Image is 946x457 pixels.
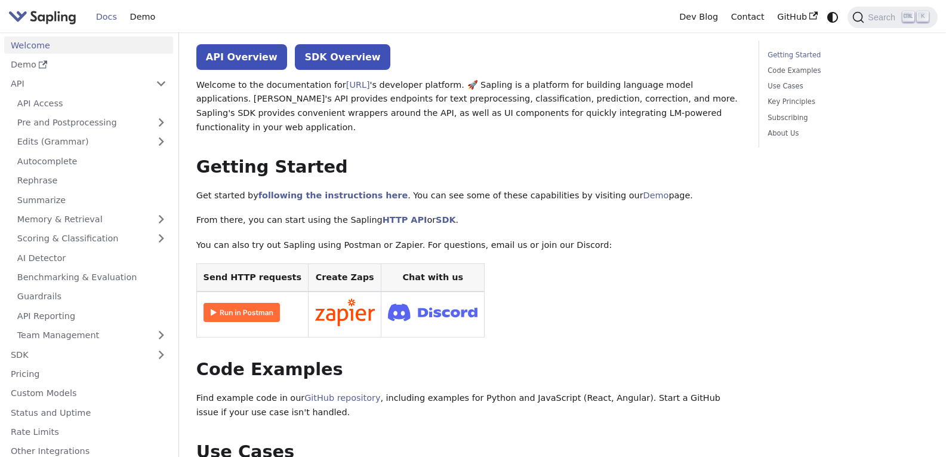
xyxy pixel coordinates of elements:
[8,8,76,26] img: Sapling.ai
[304,393,380,403] a: GitHub repository
[295,44,390,70] a: SDK Overview
[196,78,741,135] p: Welcome to the documentation for 's developer platform. 🚀 Sapling is a platform for building lang...
[4,424,173,441] a: Rate Limits
[308,263,381,292] th: Create Zaps
[673,8,724,26] a: Dev Blog
[383,215,427,225] a: HTTP API
[11,172,173,189] a: Rephrase
[643,191,669,200] a: Demo
[315,299,375,326] img: Connect in Zapier
[864,13,902,22] span: Search
[11,133,173,151] a: Edits (Grammar)
[11,211,173,228] a: Memory & Retrieval
[124,8,162,26] a: Demo
[196,359,741,381] h2: Code Examples
[848,7,937,28] button: Search (Ctrl+K)
[4,366,173,383] a: Pricing
[90,8,124,26] a: Docs
[11,288,173,305] a: Guardrails
[196,157,741,178] h2: Getting Started
[196,391,741,420] p: Find example code in our , including examples for Python and JavaScript (React, Angular). Start a...
[346,80,370,90] a: [URL]
[11,230,173,247] a: Scoring & Classification
[11,152,173,170] a: Autocomplete
[725,8,771,26] a: Contact
[4,385,173,402] a: Custom Models
[11,327,173,344] a: Team Management
[768,128,925,139] a: About Us
[824,8,842,26] button: Switch between dark and light mode (currently system mode)
[196,263,308,292] th: Send HTTP requests
[388,300,477,324] img: Join Discord
[11,249,173,266] a: AI Detector
[4,75,149,93] a: API
[436,215,455,225] a: SDK
[381,263,485,292] th: Chat with us
[204,303,280,322] img: Run in Postman
[11,269,173,286] a: Benchmarking & Evaluation
[149,346,173,363] button: Expand sidebar category 'SDK'
[4,36,173,54] a: Welcome
[768,50,925,61] a: Getting Started
[149,75,173,93] button: Collapse sidebar category 'API'
[11,114,173,131] a: Pre and Postprocessing
[196,44,287,70] a: API Overview
[768,81,925,92] a: Use Cases
[4,346,149,363] a: SDK
[768,65,925,76] a: Code Examples
[11,191,173,208] a: Summarize
[768,112,925,124] a: Subscribing
[11,307,173,324] a: API Reporting
[768,96,925,108] a: Key Principles
[258,191,408,200] a: following the instructions here
[917,11,929,22] kbd: K
[196,189,741,203] p: Get started by . You can see some of these capabilities by visiting our page.
[4,56,173,73] a: Demo
[771,8,824,26] a: GitHub
[4,404,173,421] a: Status and Uptime
[11,94,173,112] a: API Access
[8,8,81,26] a: Sapling.ai
[196,238,741,253] p: You can also try out Sapling using Postman or Zapier. For questions, email us or join our Discord:
[196,213,741,228] p: From there, you can start using the Sapling or .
